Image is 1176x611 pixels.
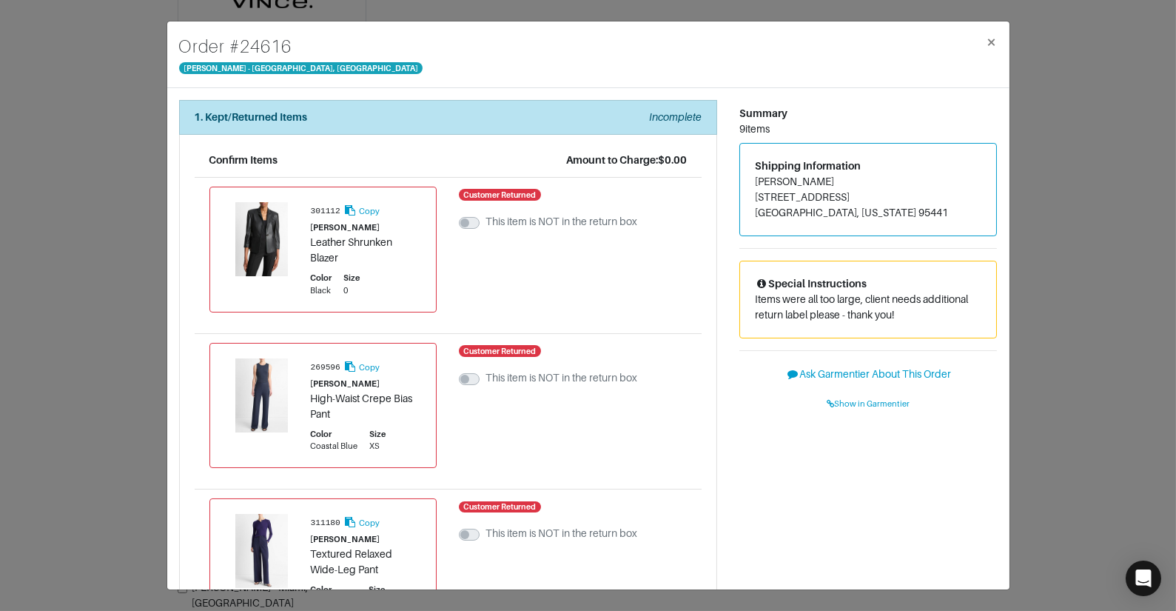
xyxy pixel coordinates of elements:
[343,202,380,219] button: Copy
[311,223,380,232] small: [PERSON_NAME]
[311,440,358,453] div: Coastal Blue
[755,292,982,323] p: Items were all too large, client needs additional return label please - thank you!
[370,428,386,441] div: Size
[344,272,360,284] div: Size
[755,174,982,221] address: [PERSON_NAME] [STREET_ADDRESS] [GEOGRAPHIC_DATA], [US_STATE] 95441
[649,111,702,123] em: Incomplete
[755,278,867,290] span: Special Instructions
[311,428,358,441] div: Color
[370,440,386,453] div: XS
[225,514,299,588] img: Product
[343,358,380,375] button: Copy
[459,345,541,357] span: Customer Returned
[1126,561,1161,596] div: Open Intercom Messenger
[485,214,637,230] label: This item is NOT in the return box
[566,153,687,168] div: Amount to Charge: $0.00
[359,207,380,216] small: Copy
[739,363,998,386] button: Ask Garmentier About This Order
[225,358,299,433] img: Product
[359,363,380,372] small: Copy
[311,535,380,544] small: [PERSON_NAME]
[485,526,637,541] label: This item is NOT in the return box
[311,272,332,284] div: Color
[344,284,360,297] div: 0
[311,379,380,388] small: [PERSON_NAME]
[311,363,340,372] small: 269596
[739,392,998,415] a: Show in Garmentier
[739,106,998,121] div: Summary
[485,370,637,386] label: This item is NOT in the return box
[755,160,861,172] span: Shipping Information
[179,62,423,74] span: [PERSON_NAME] - [GEOGRAPHIC_DATA], [GEOGRAPHIC_DATA]
[311,284,332,297] div: Black
[311,391,422,422] div: High-Waist Crepe Bias Pant
[225,202,299,276] img: Product
[311,584,357,596] div: Color
[179,33,423,60] h4: Order # 24616
[739,121,998,137] div: 9 items
[209,153,278,168] div: Confirm Items
[311,518,340,527] small: 311180
[311,207,340,216] small: 301112
[459,189,541,201] span: Customer Returned
[343,514,380,531] button: Copy
[369,584,386,596] div: Size
[975,21,1009,63] button: Close
[987,32,998,52] span: ×
[311,547,422,578] div: Textured Relaxed Wide-Leg Pant
[827,399,910,408] span: Show in Garmentier
[359,518,380,527] small: Copy
[195,111,308,123] strong: 1. Kept/Returned Items
[311,235,422,266] div: Leather Shrunken Blazer
[459,501,541,513] span: Customer Returned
